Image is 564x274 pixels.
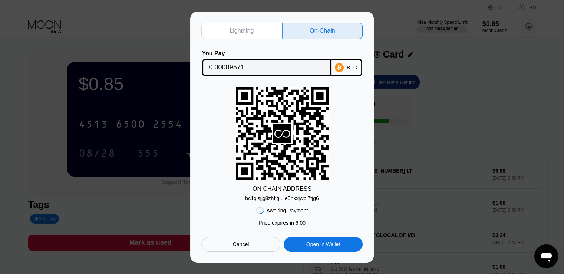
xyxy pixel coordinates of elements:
div: Price expires in [258,220,306,226]
div: Cancel [201,237,280,252]
div: Cancel [233,241,249,248]
div: You Pay [202,50,331,57]
div: You PayBTC [201,50,363,76]
div: bc1qjsjjg8zhfjg...le5nkxjwpj7tjg6 [245,192,319,201]
div: On-Chain [282,23,363,39]
div: Open in Wallet [284,237,363,252]
div: Lightning [230,27,254,35]
div: bc1qjsjjg8zhfjg...le5nkxjwpj7tjg6 [245,195,319,201]
span: 6 : 00 [296,220,306,226]
div: On-Chain [310,27,335,35]
div: ON CHAIN ADDRESS [253,186,311,192]
div: BTC [347,65,357,71]
div: Open in Wallet [306,241,340,248]
div: Awaiting Payment [267,208,308,213]
div: Lightning [201,23,282,39]
iframe: Button to launch messaging window [534,244,558,268]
